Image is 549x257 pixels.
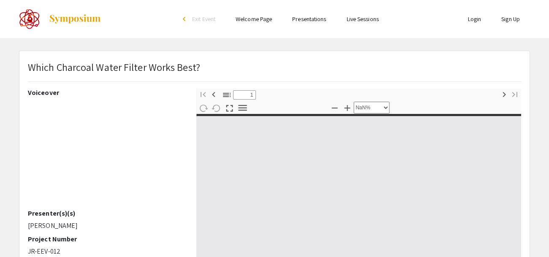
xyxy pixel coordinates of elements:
[222,101,236,114] button: Switch to Presentation Mode
[501,15,520,23] a: Sign Up
[347,15,379,23] a: Live Sessions
[207,88,221,100] button: Previous Page
[235,102,250,114] button: Tools
[28,246,184,257] p: JR-EEV-012
[209,102,223,114] button: Rotate Counterclockwise
[28,60,200,75] p: Which Charcoal Water Filter Works Best?
[233,90,256,100] input: Page
[49,14,101,24] img: Symposium by ForagerOne
[327,101,342,114] button: Zoom Out
[353,102,389,114] select: Zoom
[468,15,481,23] a: Login
[192,15,215,23] span: Exit Event
[220,89,234,101] button: Toggle Sidebar
[28,89,184,97] h2: Voiceover
[508,88,522,100] button: Last page
[19,8,101,30] a: The 2022 CoorsTek Denver Metro Regional Science and Engineering Fair
[196,102,210,114] button: Rotate Clockwise
[340,101,354,114] button: Zoom In
[236,15,272,23] a: Welcome Page
[497,88,511,100] button: Next Page
[19,8,40,30] img: The 2022 CoorsTek Denver Metro Regional Science and Engineering Fair
[183,16,188,22] div: arrow_back_ios
[196,88,210,100] button: First page
[28,100,184,209] iframe: YouTube video player
[28,221,184,231] p: [PERSON_NAME]
[28,235,184,243] h2: Project Number
[292,15,326,23] a: Presentations
[28,209,184,217] h2: Presenter(s)(s)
